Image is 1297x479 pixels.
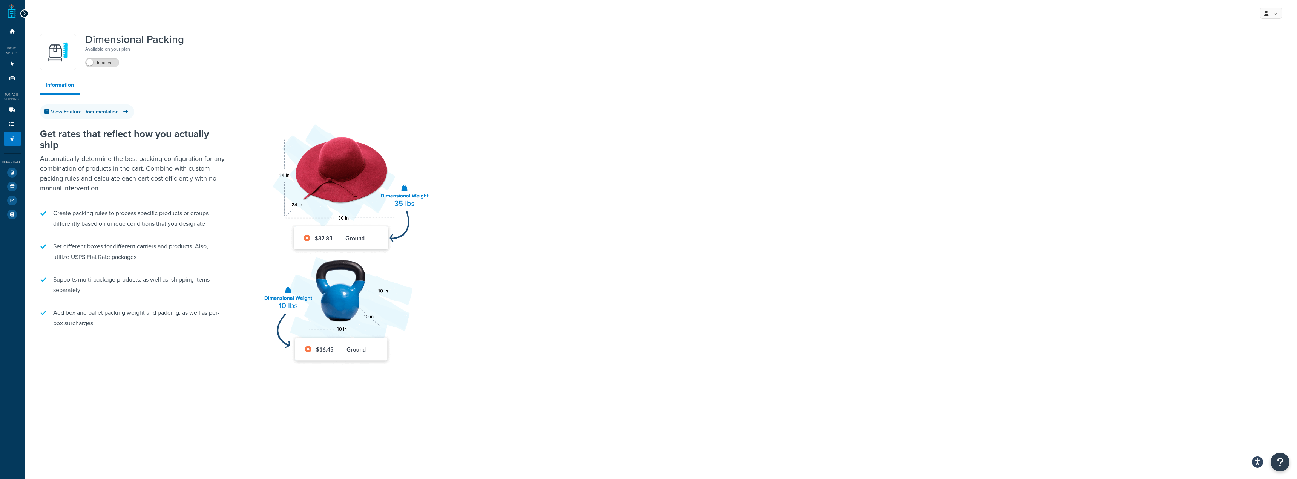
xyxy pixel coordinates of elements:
li: Marketplace [4,180,21,193]
img: DTVBYsAAAAAASUVORK5CYII= [45,39,71,65]
li: Websites [4,57,21,71]
button: Open Resource Center [1271,453,1289,471]
li: Supports multi-package products, as well as, shipping items separately [40,271,228,299]
li: Create packing rules to process specific products or groups differently based on unique condition... [40,204,228,233]
li: Analytics [4,194,21,207]
p: Automatically determine the best packing configuration for any combination of products in the car... [40,154,228,193]
li: Shipping Rules [4,118,21,132]
a: Information [40,78,80,95]
li: Carriers [4,103,21,117]
li: Add box and pallet packing weight and padding, as well as per-box surcharges [40,304,228,332]
h2: Get rates that reflect how you actually ship [40,129,228,150]
img: Dimensional Shipping [251,106,432,377]
li: Test Your Rates [4,166,21,179]
li: Set different boxes for different carriers and products. Also, utilize USPS Flat Rate packages [40,237,228,266]
p: Available on your plan [85,45,184,53]
li: Dashboard [4,24,21,38]
h1: Dimensional Packing [85,34,184,45]
label: Inactive [86,58,119,67]
li: Origins [4,71,21,85]
li: Help Docs [4,208,21,221]
li: Advanced Features [4,132,21,146]
a: View Feature Documentation [40,104,134,119]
